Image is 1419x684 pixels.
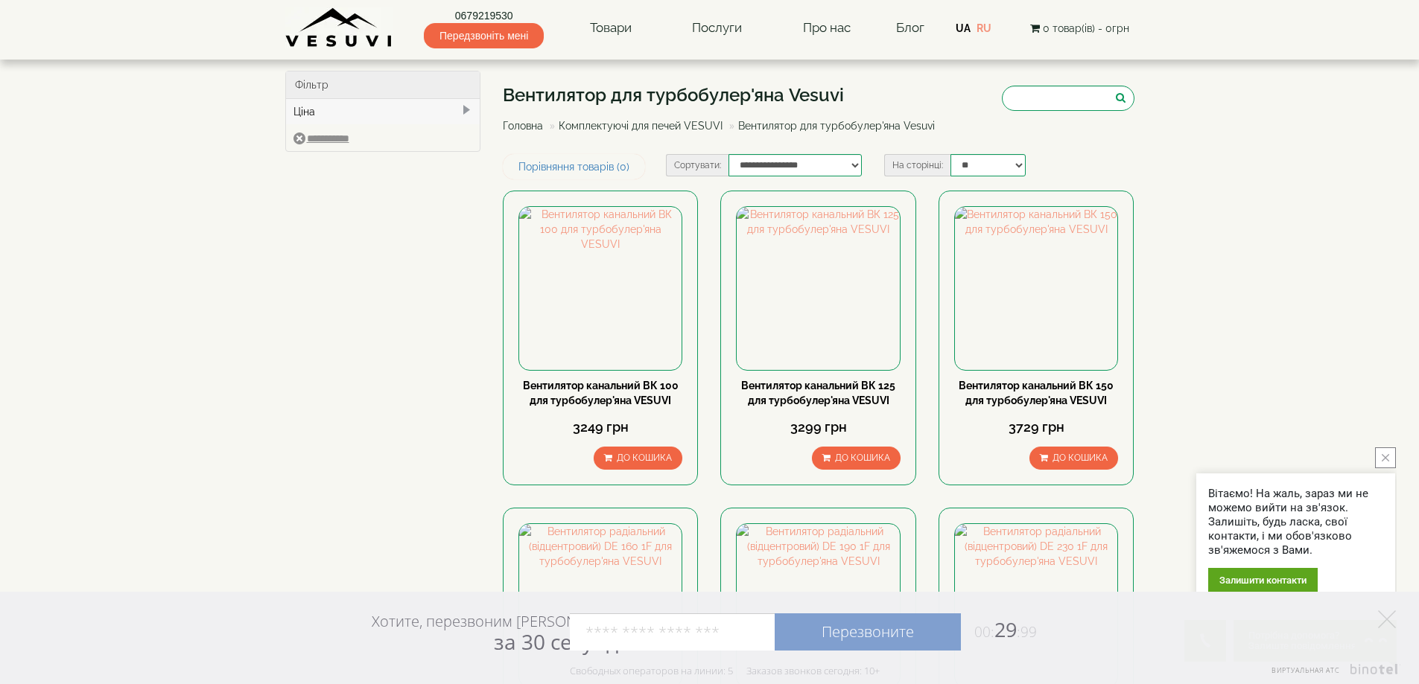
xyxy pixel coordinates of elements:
span: До кошика [835,453,890,463]
div: Вітаємо! На жаль, зараз ми не можемо вийти на зв'язок. Залишіть, будь ласка, свої контакти, і ми ... [1208,487,1383,557]
button: До кошика [594,447,682,470]
a: Про нас [788,11,866,45]
button: До кошика [812,447,901,470]
button: 0 товар(ів) - 0грн [1026,20,1134,36]
img: Вентилятор канальний ВК 100 для турбобулер'яна VESUVI [519,207,682,369]
a: Комплектуючі для печей VESUVI [559,120,723,132]
span: :99 [1017,622,1037,642]
span: 0 товар(ів) - 0грн [1043,22,1129,34]
a: 0679219530 [424,8,544,23]
div: 3729 грн [954,418,1118,437]
span: Передзвоніть мені [424,23,544,48]
img: Вентилятор канальний ВК 150 для турбобулер'яна VESUVI [955,207,1117,369]
a: Вентилятор канальний ВК 125 для турбобулер'яна VESUVI [741,380,895,406]
div: 3299 грн [736,418,900,437]
span: 00: [974,622,994,642]
span: До кошика [617,453,672,463]
a: Вентилятор канальний ВК 150 для турбобулер'яна VESUVI [959,380,1114,406]
img: Завод VESUVI [285,7,393,48]
span: за 30 секунд? [494,627,627,656]
a: Послуги [677,11,757,45]
img: Вентилятор канальний ВК 125 для турбобулер'яна VESUVI [737,207,899,369]
span: До кошика [1053,453,1108,463]
div: Свободных операторов на линии: 5 Заказов звонков сегодня: 10+ [570,665,880,677]
div: Ціна [286,99,480,124]
div: Залишити контакти [1208,568,1318,592]
a: Головна [503,120,543,132]
a: Вентилятор канальний ВК 100 для турбобулер'яна VESUVI [523,380,679,406]
a: UA [956,22,971,34]
li: Вентилятор для турбобулер'яна Vesuvi [726,118,935,133]
a: RU [977,22,991,34]
label: На сторінці: [884,154,950,176]
span: Виртуальная АТС [1272,665,1340,675]
label: Сортувати: [666,154,728,176]
a: Товари [575,11,647,45]
h1: Вентилятор для турбобулер'яна Vesuvi [503,86,946,105]
div: 3249 грн [518,418,682,437]
div: Фільтр [286,71,480,99]
a: Перезвоните [775,613,961,651]
a: Виртуальная АТС [1263,664,1400,684]
button: close button [1375,447,1396,468]
a: Блог [896,20,924,35]
button: До кошика [1029,447,1118,470]
span: 29 [961,616,1037,643]
a: Порівняння товарів (0) [503,154,645,179]
div: Хотите, перезвоним [PERSON_NAME] [372,612,627,653]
